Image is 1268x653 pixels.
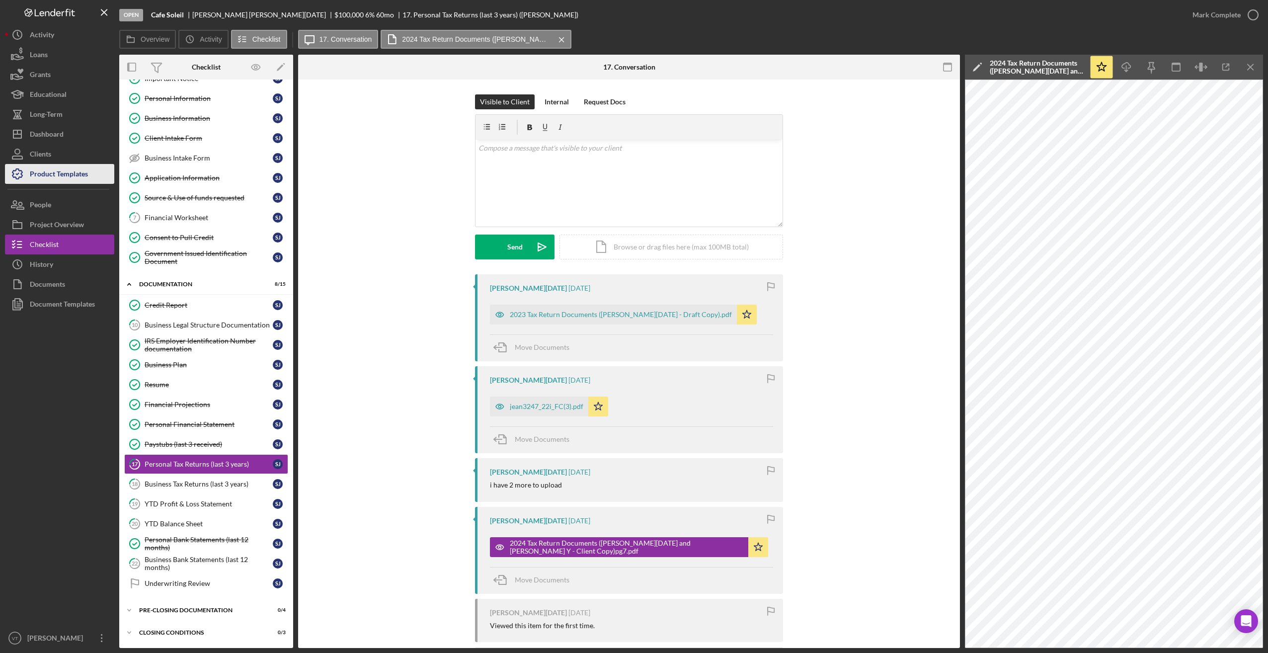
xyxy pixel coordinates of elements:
tspan: 10 [132,322,138,328]
div: S J [273,153,283,163]
div: Personal Information [145,94,273,102]
tspan: 20 [132,520,138,527]
label: Activity [200,35,222,43]
div: Long-Term [30,104,63,127]
a: 7Financial WorksheetSJ [124,208,288,228]
div: 0 / 4 [268,607,286,613]
div: S J [273,499,283,509]
a: Dashboard [5,124,114,144]
div: [PERSON_NAME][DATE] [490,376,567,384]
div: Viewed this item for the first time. [490,622,595,630]
button: People [5,195,114,215]
button: Checklist [231,30,287,49]
div: S J [273,539,283,549]
a: Application InformationSJ [124,168,288,188]
div: S J [273,439,283,449]
label: 17. Conversation [319,35,372,43]
div: YTD Profit & Loss Statement [145,500,273,508]
a: Underwriting ReviewSJ [124,573,288,593]
div: Mark Complete [1192,5,1241,25]
div: People [30,195,51,217]
div: [PERSON_NAME][DATE] [490,284,567,292]
time: 2025-10-03 03:40 [568,284,590,292]
div: S J [273,300,283,310]
div: [PERSON_NAME] [PERSON_NAME][DATE] [192,11,334,19]
div: Business Bank Statements (last 12 months) [145,556,273,571]
div: 0 / 3 [268,630,286,636]
button: Document Templates [5,294,114,314]
div: S J [273,193,283,203]
a: 10Business Legal Structure DocumentationSJ [124,315,288,335]
div: S J [273,519,283,529]
button: History [5,254,114,274]
button: Documents [5,274,114,294]
div: 60 mo [376,11,394,19]
button: Send [475,235,555,259]
div: IRS Employer Identification Number documentation [145,337,273,353]
a: Educational [5,84,114,104]
button: Loans [5,45,114,65]
div: [PERSON_NAME] [25,628,89,651]
a: Personal InformationSJ [124,88,288,108]
time: 2025-10-03 02:07 [568,609,590,617]
a: 22Business Bank Statements (last 12 months)SJ [124,554,288,573]
div: S J [273,133,283,143]
div: Checklist [192,63,221,71]
tspan: 19 [132,500,138,507]
a: Client Intake FormSJ [124,128,288,148]
div: S J [273,340,283,350]
button: Product Templates [5,164,114,184]
div: Business Plan [145,361,273,369]
div: Business Information [145,114,273,122]
button: Request Docs [579,94,631,109]
div: S J [273,400,283,409]
a: Business InformationSJ [124,108,288,128]
div: 2024 Tax Return Documents ([PERSON_NAME][DATE] and [PERSON_NAME] Y - Client Copy)pg7.pdf [990,59,1084,75]
div: S J [273,578,283,588]
a: 19YTD Profit & Loss StatementSJ [124,494,288,514]
div: Business Intake Form [145,154,273,162]
span: Move Documents [515,435,569,443]
tspan: 17 [132,461,138,467]
button: 2023 Tax Return Documents ([PERSON_NAME][DATE] - Draft Copy).pdf [490,305,757,325]
button: Move Documents [490,335,579,360]
tspan: 18 [132,481,138,487]
div: Personal Bank Statements (last 12 months) [145,536,273,552]
a: 17Personal Tax Returns (last 3 years)SJ [124,454,288,474]
a: Long-Term [5,104,114,124]
a: Clients [5,144,114,164]
div: Request Docs [584,94,626,109]
a: Government Issued Identification DocumentSJ [124,247,288,267]
time: 2025-10-03 03:15 [568,468,590,476]
button: Grants [5,65,114,84]
span: Move Documents [515,575,569,584]
a: Consent to Pull CreditSJ [124,228,288,247]
div: Application Information [145,174,273,182]
div: Send [507,235,523,259]
div: S J [273,360,283,370]
div: [PERSON_NAME][DATE] [490,468,567,476]
div: Documents [30,274,65,297]
button: Project Overview [5,215,114,235]
time: 2025-10-03 03:15 [568,517,590,525]
div: S J [273,380,283,390]
div: Credit Report [145,301,273,309]
div: jean3247_22i_FC(3).pdf [510,403,583,410]
button: Visible to Client [475,94,535,109]
div: Government Issued Identification Document [145,249,273,265]
button: Move Documents [490,427,579,452]
a: Personal Bank Statements (last 12 months)SJ [124,534,288,554]
div: S J [273,93,283,103]
div: Documentation [139,281,261,287]
a: Paystubs (last 3 received)SJ [124,434,288,454]
div: YTD Balance Sheet [145,520,273,528]
div: S J [273,233,283,243]
a: Credit ReportSJ [124,295,288,315]
div: Internal [545,94,569,109]
div: Open [119,9,143,21]
div: Visible to Client [480,94,530,109]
